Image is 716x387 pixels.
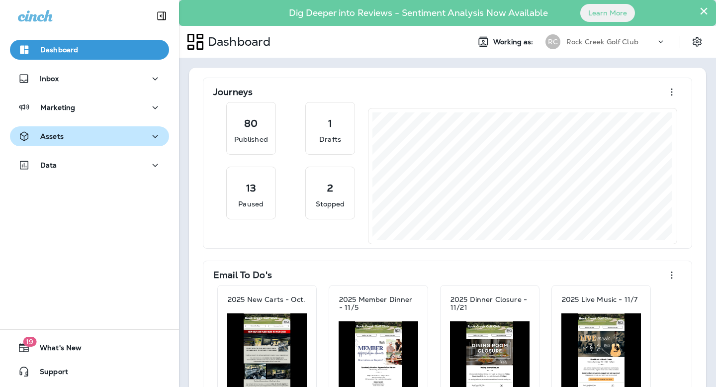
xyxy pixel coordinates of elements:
p: Assets [40,132,64,140]
p: 2025 New Carts - Oct. [228,295,305,303]
p: Rock Creek Golf Club [566,38,638,46]
p: Data [40,161,57,169]
p: Dashboard [40,46,78,54]
span: Working as: [493,38,536,46]
button: Assets [10,126,169,146]
span: Support [30,368,68,380]
p: 2025 Live Music - 11/7 [562,295,637,303]
p: Inbox [40,75,59,83]
p: Dig Deeper into Reviews - Sentiment Analysis Now Available [260,11,577,14]
button: Learn More [580,4,635,22]
button: Support [10,362,169,382]
p: Drafts [319,134,341,144]
button: Inbox [10,69,169,89]
span: 19 [23,337,36,347]
p: Email To Do's [213,270,272,280]
p: Dashboard [204,34,270,49]
p: 13 [246,183,256,193]
button: Close [699,3,709,19]
span: What's New [30,344,82,356]
button: 19What's New [10,338,169,358]
p: 80 [244,118,258,128]
p: Marketing [40,103,75,111]
p: Paused [238,199,264,209]
p: Published [234,134,268,144]
button: Settings [688,33,706,51]
p: 2025 Dinner Closure - 11/21 [450,295,529,311]
button: Marketing [10,97,169,117]
button: Dashboard [10,40,169,60]
p: 2025 Member Dinner - 11/5 [339,295,418,311]
p: Journeys [213,87,253,97]
div: RC [545,34,560,49]
button: Collapse Sidebar [148,6,176,26]
button: Data [10,155,169,175]
p: 1 [328,118,332,128]
p: 2 [327,183,333,193]
p: Stopped [316,199,345,209]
